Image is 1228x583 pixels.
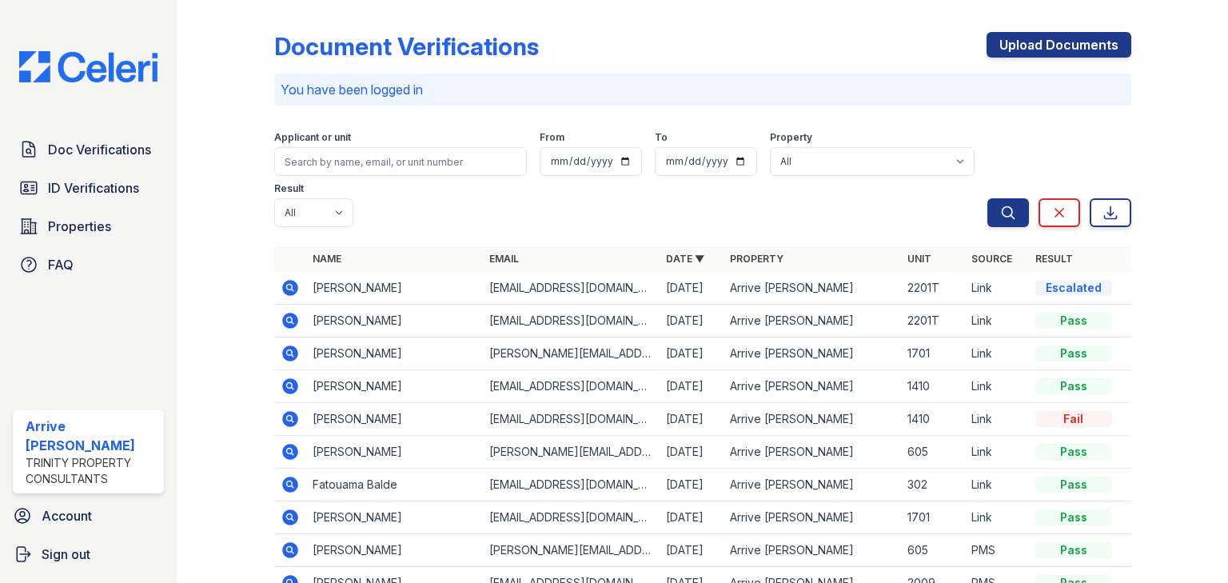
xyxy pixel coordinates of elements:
[660,534,724,567] td: [DATE]
[655,131,668,144] label: To
[660,272,724,305] td: [DATE]
[987,32,1131,58] a: Upload Documents
[483,436,660,469] td: [PERSON_NAME][EMAIL_ADDRESS][PERSON_NAME][DOMAIN_NAME]
[660,501,724,534] td: [DATE]
[724,436,900,469] td: Arrive [PERSON_NAME]
[724,534,900,567] td: Arrive [PERSON_NAME]
[306,305,483,337] td: [PERSON_NAME]
[1035,444,1112,460] div: Pass
[483,370,660,403] td: [EMAIL_ADDRESS][DOMAIN_NAME]
[901,436,965,469] td: 605
[660,403,724,436] td: [DATE]
[724,403,900,436] td: Arrive [PERSON_NAME]
[13,172,164,204] a: ID Verifications
[660,337,724,370] td: [DATE]
[306,436,483,469] td: [PERSON_NAME]
[901,534,965,567] td: 605
[965,272,1029,305] td: Link
[281,80,1125,99] p: You have been logged in
[724,501,900,534] td: Arrive [PERSON_NAME]
[1035,378,1112,394] div: Pass
[306,272,483,305] td: [PERSON_NAME]
[274,182,304,195] label: Result
[965,403,1029,436] td: Link
[483,403,660,436] td: [EMAIL_ADDRESS][DOMAIN_NAME]
[48,255,74,274] span: FAQ
[26,455,157,487] div: Trinity Property Consultants
[724,272,900,305] td: Arrive [PERSON_NAME]
[901,403,965,436] td: 1410
[483,469,660,501] td: [EMAIL_ADDRESS][DOMAIN_NAME]
[965,469,1029,501] td: Link
[901,501,965,534] td: 1701
[1035,313,1112,329] div: Pass
[965,370,1029,403] td: Link
[306,469,483,501] td: Fatouama Balde
[971,253,1012,265] a: Source
[965,501,1029,534] td: Link
[6,51,170,82] img: CE_Logo_Blue-a8612792a0a2168367f1c8372b55b34899dd931a85d93a1a3d3e32e68fde9ad4.png
[6,538,170,570] a: Sign out
[666,253,704,265] a: Date ▼
[489,253,519,265] a: Email
[901,337,965,370] td: 1701
[1035,477,1112,493] div: Pass
[965,436,1029,469] td: Link
[313,253,341,265] a: Name
[483,272,660,305] td: [EMAIL_ADDRESS][DOMAIN_NAME]
[483,501,660,534] td: [EMAIL_ADDRESS][DOMAIN_NAME]
[1035,509,1112,525] div: Pass
[274,147,527,176] input: Search by name, email, or unit number
[13,210,164,242] a: Properties
[483,305,660,337] td: [EMAIL_ADDRESS][DOMAIN_NAME]
[965,534,1029,567] td: PMS
[724,305,900,337] td: Arrive [PERSON_NAME]
[483,337,660,370] td: [PERSON_NAME][EMAIL_ADDRESS][DOMAIN_NAME]
[540,131,564,144] label: From
[901,272,965,305] td: 2201T
[1035,345,1112,361] div: Pass
[901,469,965,501] td: 302
[901,305,965,337] td: 2201T
[26,417,157,455] div: Arrive [PERSON_NAME]
[730,253,783,265] a: Property
[306,403,483,436] td: [PERSON_NAME]
[660,469,724,501] td: [DATE]
[724,370,900,403] td: Arrive [PERSON_NAME]
[1035,253,1073,265] a: Result
[274,32,539,61] div: Document Verifications
[42,506,92,525] span: Account
[907,253,931,265] a: Unit
[306,337,483,370] td: [PERSON_NAME]
[48,178,139,198] span: ID Verifications
[1035,542,1112,558] div: Pass
[724,469,900,501] td: Arrive [PERSON_NAME]
[42,545,90,564] span: Sign out
[13,249,164,281] a: FAQ
[660,370,724,403] td: [DATE]
[483,534,660,567] td: [PERSON_NAME][EMAIL_ADDRESS][PERSON_NAME][DOMAIN_NAME]
[965,337,1029,370] td: Link
[274,131,351,144] label: Applicant or unit
[724,337,900,370] td: Arrive [PERSON_NAME]
[306,534,483,567] td: [PERSON_NAME]
[6,500,170,532] a: Account
[1035,280,1112,296] div: Escalated
[13,134,164,166] a: Doc Verifications
[1035,411,1112,427] div: Fail
[965,305,1029,337] td: Link
[660,305,724,337] td: [DATE]
[901,370,965,403] td: 1410
[770,131,812,144] label: Property
[306,370,483,403] td: [PERSON_NAME]
[48,140,151,159] span: Doc Verifications
[48,217,111,236] span: Properties
[660,436,724,469] td: [DATE]
[306,501,483,534] td: [PERSON_NAME]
